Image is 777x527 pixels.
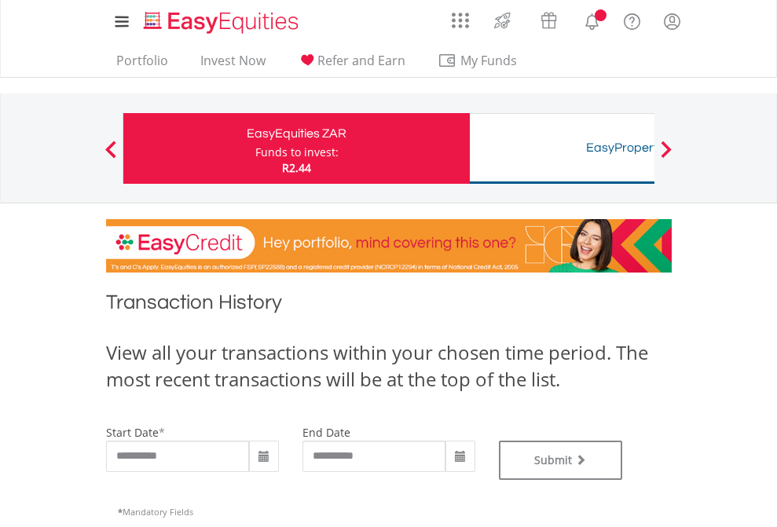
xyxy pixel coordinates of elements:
a: Refer and Earn [291,53,412,77]
img: vouchers-v2.svg [536,8,562,33]
button: Submit [499,441,623,480]
a: FAQ's and Support [612,4,652,35]
label: end date [302,425,350,440]
a: Home page [137,4,305,35]
h1: Transaction History [106,288,672,324]
img: EasyEquities_Logo.png [141,9,305,35]
button: Next [651,148,682,164]
a: My Profile [652,4,692,38]
div: Funds to invest: [255,145,339,160]
a: Invest Now [194,53,272,77]
span: My Funds [438,50,541,71]
img: thrive-v2.svg [489,8,515,33]
span: Mandatory Fields [118,506,193,518]
div: View all your transactions within your chosen time period. The most recent transactions will be a... [106,339,672,393]
img: EasyCredit Promotion Banner [106,219,672,273]
button: Previous [95,148,126,164]
a: Portfolio [110,53,174,77]
span: R2.44 [282,160,311,175]
img: grid-menu-icon.svg [452,12,469,29]
div: EasyEquities ZAR [133,123,460,145]
span: Refer and Earn [317,52,405,69]
label: start date [106,425,159,440]
a: Vouchers [526,4,572,33]
a: Notifications [572,4,612,35]
a: AppsGrid [442,4,479,29]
